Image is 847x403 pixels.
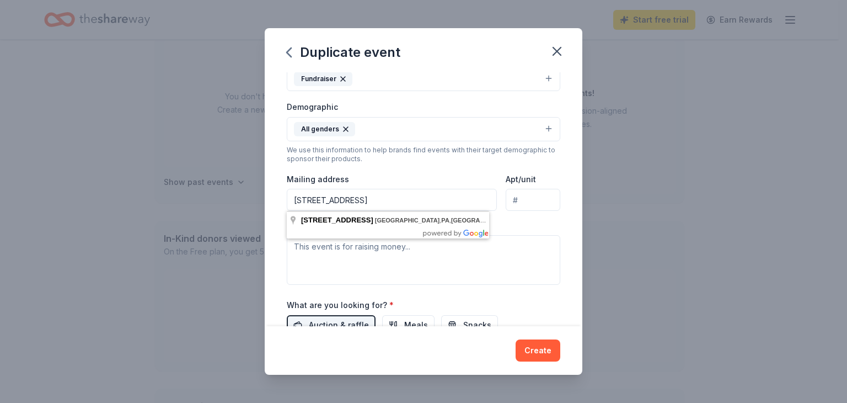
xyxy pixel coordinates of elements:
[451,217,516,224] span: [GEOGRAPHIC_DATA]
[375,217,516,224] span: , ,
[287,67,560,91] button: Fundraiser
[463,319,491,332] span: Snacks
[294,72,352,86] div: Fundraiser
[287,315,376,335] button: Auction & raffle
[287,102,338,113] label: Demographic
[287,146,560,163] div: We use this information to help brands find events with their target demographic to sponsor their...
[301,216,373,224] span: [STREET_ADDRESS]
[287,44,400,61] div: Duplicate event
[294,122,355,136] div: All genders
[516,340,560,362] button: Create
[375,217,440,224] span: [GEOGRAPHIC_DATA]
[287,300,394,311] label: What are you looking for?
[287,174,349,185] label: Mailing address
[309,319,369,332] span: Auction & raffle
[506,174,536,185] label: Apt/unit
[441,315,498,335] button: Snacks
[404,319,428,332] span: Meals
[382,315,435,335] button: Meals
[287,189,497,211] input: Enter a US address
[287,117,560,141] button: All genders
[441,217,449,224] span: PA
[506,189,560,211] input: #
